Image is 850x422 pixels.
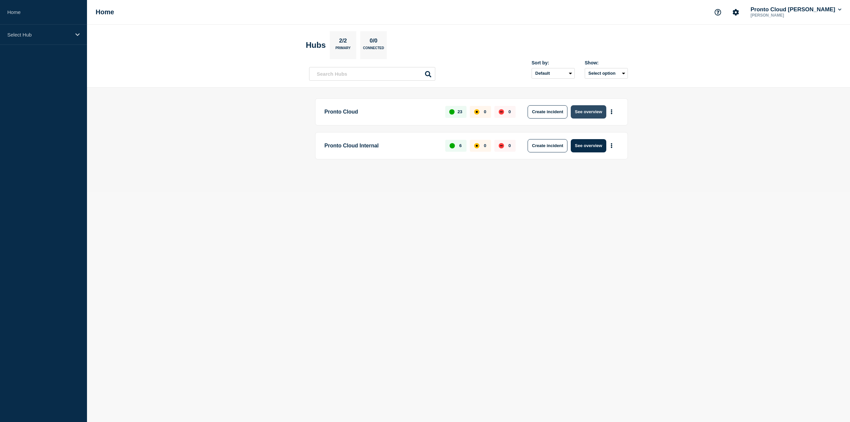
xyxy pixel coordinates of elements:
div: Sort by: [532,60,575,65]
button: Pronto Cloud [PERSON_NAME] [749,6,843,13]
p: Select Hub [7,32,71,38]
h1: Home [96,8,114,16]
h2: Hubs [306,41,326,50]
p: Pronto Cloud [324,105,438,119]
p: 2/2 [337,38,350,46]
p: 0 [508,143,511,148]
p: Pronto Cloud Internal [324,139,438,152]
p: 23 [458,109,462,114]
button: Select option [585,68,628,79]
p: 6 [459,143,462,148]
button: Create incident [528,139,567,152]
button: Account settings [729,5,743,19]
p: 0 [508,109,511,114]
p: [PERSON_NAME] [749,13,818,18]
p: 0 [484,109,486,114]
div: down [499,109,504,115]
p: 0/0 [367,38,380,46]
div: affected [474,143,479,148]
select: Sort by [532,68,575,79]
div: up [450,143,455,148]
button: See overview [571,139,606,152]
p: Primary [335,46,351,53]
p: Connected [363,46,384,53]
button: More actions [607,139,616,152]
div: down [499,143,504,148]
button: More actions [607,106,616,118]
input: Search Hubs [309,67,435,81]
button: See overview [571,105,606,119]
div: affected [474,109,479,115]
button: Support [711,5,725,19]
p: 0 [484,143,486,148]
div: Show: [585,60,628,65]
div: up [449,109,455,115]
button: Create incident [528,105,567,119]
